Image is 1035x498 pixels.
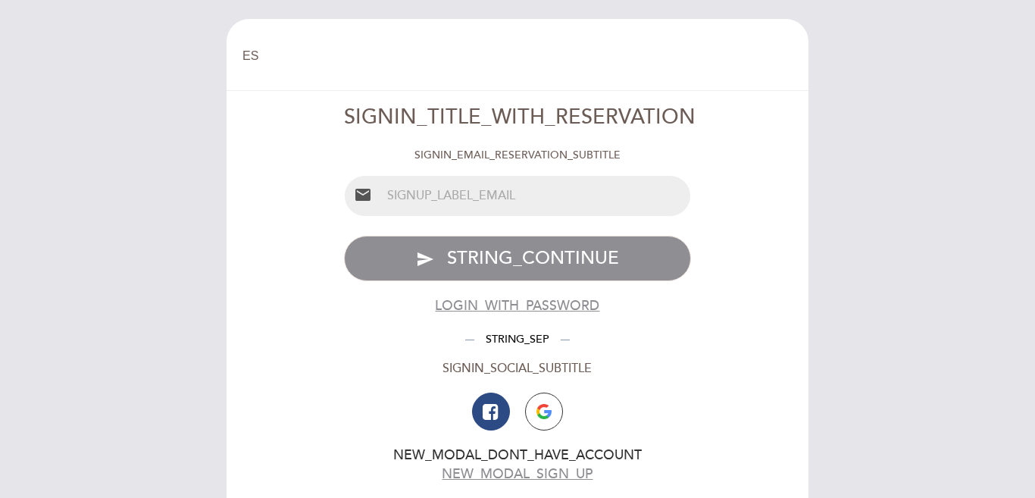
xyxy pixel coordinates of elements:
div: SIGNIN_TITLE_WITH_RESERVATION [344,103,692,133]
input: SIGNUP_LABEL_EMAIL [381,176,691,216]
i: email [354,186,372,204]
i: send [416,250,434,268]
button: NEW_MODAL_SIGN_UP [442,465,593,484]
span: STRING_SEP [474,333,561,346]
span: NEW_MODAL_DONT_HAVE_ACCOUNT [393,447,642,463]
button: LOGIN_WITH_PASSWORD [435,296,599,315]
button: send STRING_CONTINUE [344,236,692,281]
div: SIGNIN_EMAIL_RESERVATION_SUBTITLE [344,148,692,163]
div: SIGNIN_SOCIAL_SUBTITLE [344,360,692,377]
span: STRING_CONTINUE [447,247,619,269]
img: icon-google.png [536,404,552,419]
